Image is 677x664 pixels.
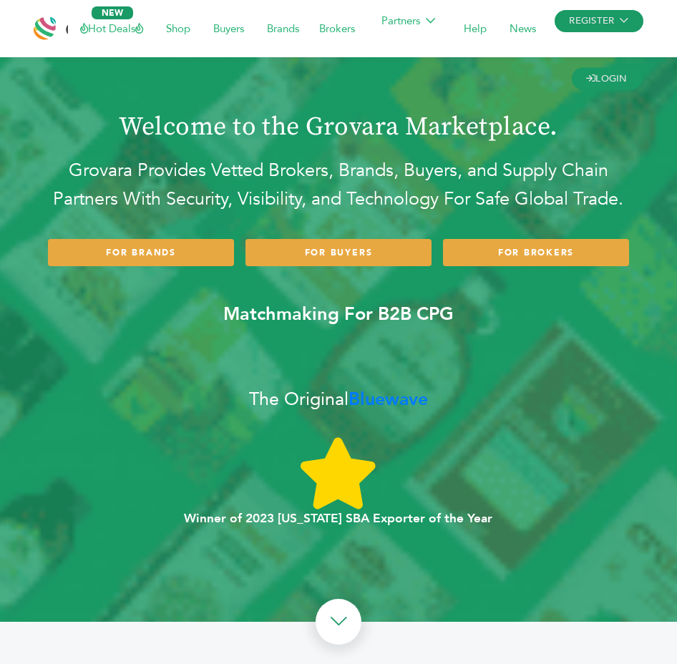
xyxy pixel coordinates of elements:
[223,302,454,326] b: Matchmaking For B2B CPG
[48,239,234,267] a: FOR BRANDS
[443,239,629,267] a: FOR BROKERS
[41,82,635,143] h1: Welcome to the Grovara Marketplace.
[245,239,432,267] a: FOR BUYERS
[500,21,546,36] a: News
[156,15,200,42] span: Shop
[454,21,497,36] a: Help
[41,156,635,214] h2: Grovara Provides Vetted Brokers, Brands, Buyers, and Supply Chain Partners With Security, Visibil...
[371,4,445,39] span: Partners
[454,15,497,42] span: Help
[349,387,428,411] b: Bluewave
[203,21,254,36] a: Buyers
[257,15,309,42] span: Brands
[70,15,153,42] span: Hot Deals
[257,21,309,36] a: Brands
[156,21,200,36] a: Shop
[500,15,546,42] span: News
[309,21,365,36] a: Brokers
[203,15,254,42] span: Buyers
[555,10,643,32] span: REGISTER
[224,361,453,439] div: The Original
[309,15,365,42] span: Brokers
[70,21,153,36] a: Hot Deals
[184,510,492,527] b: Winner of 2023 [US_STATE] SBA Exporter of the Year
[572,68,642,90] a: LOGIN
